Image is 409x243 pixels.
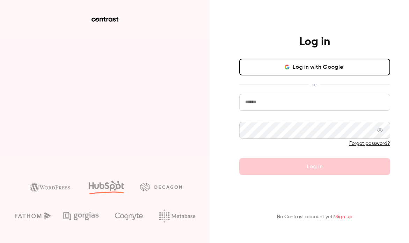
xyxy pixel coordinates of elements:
img: decagon [140,183,182,191]
p: No Contrast account yet? [277,213,352,221]
span: or [309,81,320,88]
h4: Log in [299,35,330,49]
a: Forgot password? [349,141,390,146]
a: Sign up [335,214,352,219]
button: Log in with Google [239,59,390,75]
